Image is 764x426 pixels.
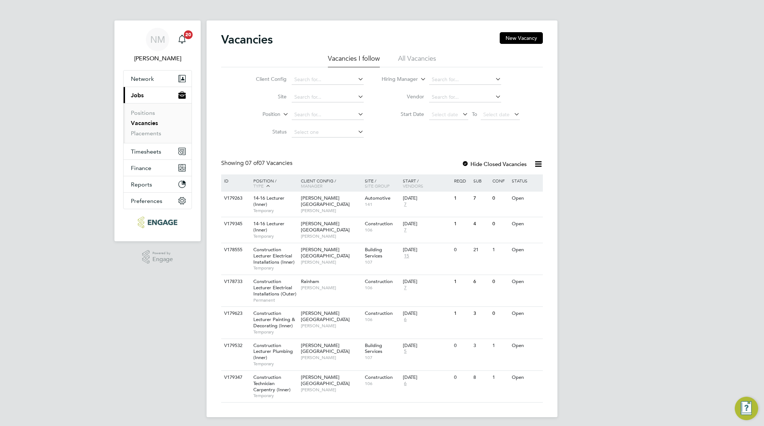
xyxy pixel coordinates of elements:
div: Showing [221,159,294,167]
div: Start / [401,174,452,192]
button: Engage Resource Center [735,397,758,420]
span: Construction Lecturer Painting & Decorating (Inner) [253,310,295,329]
label: Start Date [382,111,424,117]
span: Manager [301,183,322,189]
div: Open [510,371,542,384]
div: 7 [472,192,491,205]
div: 0 [491,275,510,289]
label: Vendor [382,93,424,100]
span: [PERSON_NAME][GEOGRAPHIC_DATA] [301,246,350,259]
input: Search for... [429,75,501,85]
div: Open [510,192,542,205]
span: Construction Technician Carpentry (Inner) [253,374,291,393]
span: 7 [403,201,408,208]
span: Nathan Morris [123,54,192,63]
div: Conf [491,174,510,187]
div: 21 [472,243,491,257]
a: Placements [131,130,161,137]
div: V179263 [222,192,248,205]
div: 0 [452,371,471,384]
span: [PERSON_NAME] [301,355,361,361]
span: Building Services [365,342,382,355]
div: Sub [472,174,491,187]
div: ID [222,174,248,187]
span: Permanent [253,297,297,303]
span: [PERSON_NAME] [301,233,361,239]
div: [DATE] [403,247,450,253]
span: 106 [365,381,400,387]
div: 1 [491,243,510,257]
span: Construction [365,278,393,284]
span: 106 [365,227,400,233]
span: To [470,109,479,119]
span: 7 [403,227,408,233]
div: Open [510,275,542,289]
label: Status [245,128,287,135]
div: [DATE] [403,221,450,227]
div: Jobs [124,103,192,143]
span: Temporary [253,208,297,214]
div: 0 [491,217,510,231]
input: Search for... [292,75,364,85]
span: 14-16 Lecturer (Inner) [253,220,284,233]
span: NM [150,35,165,44]
div: 8 [472,371,491,384]
span: [PERSON_NAME][GEOGRAPHIC_DATA] [301,374,350,387]
span: Type [253,183,264,189]
div: 0 [452,243,471,257]
span: 14-16 Lecturer (Inner) [253,195,284,207]
span: Building Services [365,246,382,259]
span: [PERSON_NAME][GEOGRAPHIC_DATA] [301,195,350,207]
div: 1 [491,371,510,384]
div: [DATE] [403,310,450,317]
a: 20 [175,28,189,51]
button: Network [124,71,192,87]
div: Open [510,307,542,320]
div: V178733 [222,275,248,289]
label: Hiring Manager [376,76,418,83]
input: Search for... [292,110,364,120]
div: 3 [472,307,491,320]
div: 1 [452,217,471,231]
div: Position / [248,174,299,193]
div: 0 [452,339,471,353]
span: Select date [483,111,510,118]
button: Timesheets [124,143,192,159]
li: Vacancies I follow [328,54,380,67]
span: 5 [403,348,408,355]
div: [DATE] [403,374,450,381]
span: 106 [365,317,400,323]
span: [PERSON_NAME] [301,208,361,214]
div: V179532 [222,339,248,353]
div: Status [510,174,542,187]
div: [DATE] [403,343,450,349]
span: Jobs [131,92,144,99]
span: Automotive [365,195,390,201]
span: [PERSON_NAME][GEOGRAPHIC_DATA] [301,310,350,323]
div: [DATE] [403,195,450,201]
span: 6 [403,317,408,323]
div: [DATE] [403,279,450,285]
a: Positions [131,109,155,116]
div: 1 [452,275,471,289]
span: 7 [403,285,408,291]
div: 6 [472,275,491,289]
span: Reports [131,181,152,188]
span: Construction [365,310,393,316]
span: 15 [403,253,410,259]
a: NM[PERSON_NAME] [123,28,192,63]
button: Reports [124,176,192,192]
span: 20 [184,30,193,39]
div: 1 [452,307,471,320]
span: 107 [365,355,400,361]
button: Jobs [124,87,192,103]
span: Rainham [301,278,319,284]
span: [PERSON_NAME] [301,259,361,265]
div: V179345 [222,217,248,231]
div: V179623 [222,307,248,320]
span: Construction [365,374,393,380]
label: Client Config [245,76,287,82]
span: 106 [365,285,400,291]
span: 07 of [245,159,258,167]
span: [PERSON_NAME] [301,285,361,291]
